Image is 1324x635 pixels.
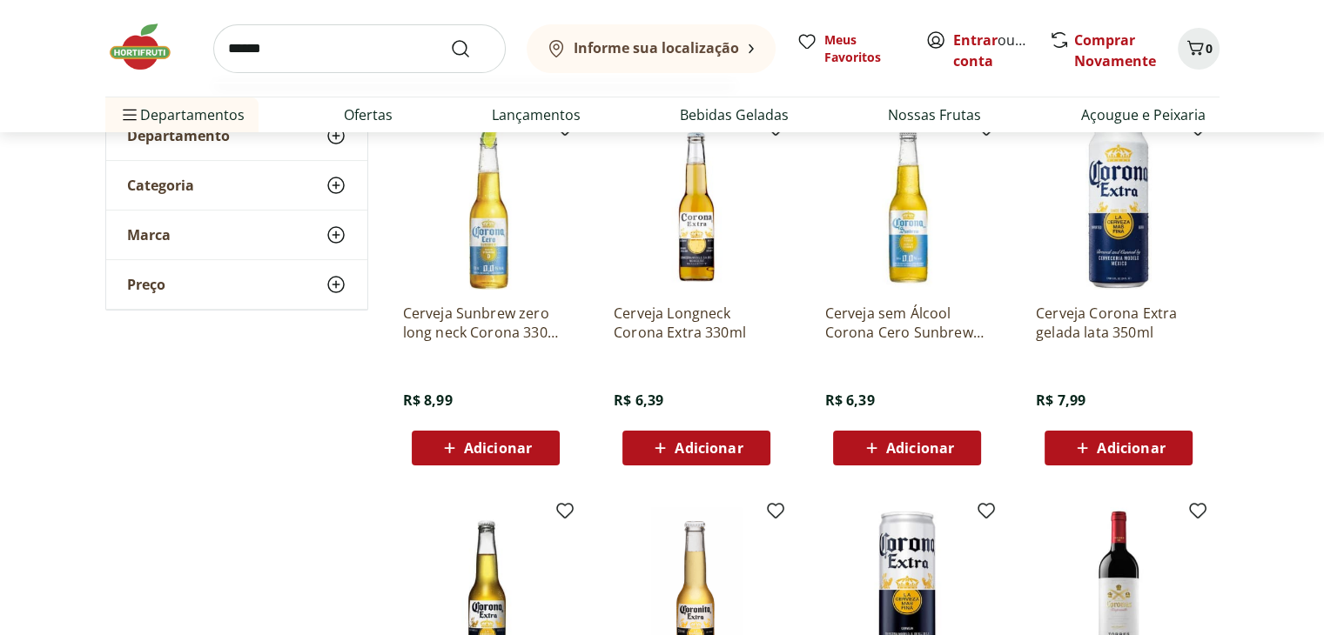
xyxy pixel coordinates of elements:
[403,391,453,410] span: R$ 8,99
[1045,431,1193,465] button: Adicionar
[1074,30,1156,70] a: Comprar Novamente
[106,111,367,160] button: Departamento
[886,441,954,455] span: Adicionar
[450,38,492,59] button: Submit Search
[106,211,367,259] button: Marca
[1080,104,1205,125] a: Açougue e Peixaria
[675,441,743,455] span: Adicionar
[1036,391,1085,410] span: R$ 7,99
[614,304,779,342] a: Cerveja Longneck Corona Extra 330ml
[824,124,990,290] img: Cerveja sem Álcool Corona Cero Sunbrew Long Neck 330ml
[622,431,770,465] button: Adicionar
[106,161,367,210] button: Categoria
[796,31,904,66] a: Meus Favoritos
[824,304,990,342] a: Cerveja sem Álcool Corona Cero Sunbrew Long Neck 330ml
[1178,28,1220,70] button: Carrinho
[833,431,981,465] button: Adicionar
[119,94,140,136] button: Menu
[888,104,981,125] a: Nossas Frutas
[824,391,874,410] span: R$ 6,39
[344,104,393,125] a: Ofertas
[127,226,171,244] span: Marca
[127,276,165,293] span: Preço
[953,30,1049,70] a: Criar conta
[127,177,194,194] span: Categoria
[106,260,367,309] button: Preço
[1097,441,1165,455] span: Adicionar
[412,431,560,465] button: Adicionar
[574,38,739,57] b: Informe sua localização
[105,21,192,73] img: Hortifruti
[1036,304,1201,342] a: Cerveja Corona Extra gelada lata 350ml
[614,124,779,290] img: Cerveja Longneck Corona Extra 330ml
[213,24,506,73] input: search
[492,104,581,125] a: Lançamentos
[464,441,532,455] span: Adicionar
[614,391,663,410] span: R$ 6,39
[953,30,998,50] a: Entrar
[1036,124,1201,290] img: Cerveja Corona Extra gelada lata 350ml
[824,31,904,66] span: Meus Favoritos
[403,124,568,290] img: Cerveja Sunbrew zero long neck Corona 330ml gelada
[119,94,245,136] span: Departamentos
[403,304,568,342] a: Cerveja Sunbrew zero long neck Corona 330ml gelada
[127,127,230,144] span: Departamento
[1206,40,1213,57] span: 0
[680,104,789,125] a: Bebidas Geladas
[953,30,1031,71] span: ou
[527,24,776,73] button: Informe sua localização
